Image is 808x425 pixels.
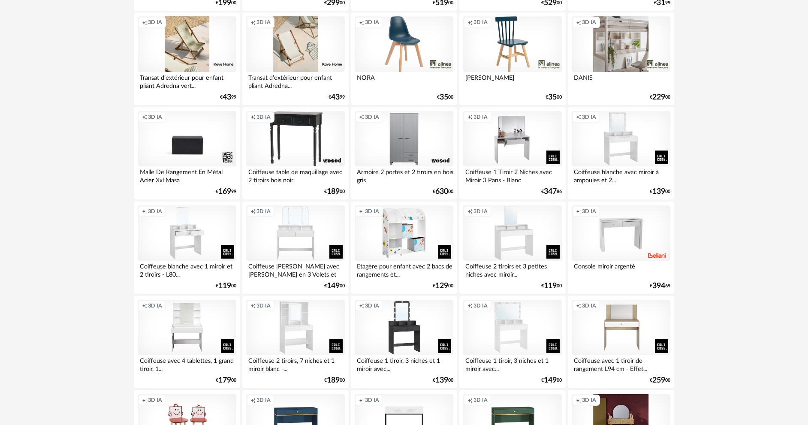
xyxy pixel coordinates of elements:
[459,107,566,200] a: Creation icon 3D IA Coiffeuse 1 Tiroir 2 Niches avec Miroir 3 Pans - Blanc €34786
[568,202,674,294] a: Creation icon 3D IA Console miroir argenté €39469
[134,202,240,294] a: Creation icon 3D IA Coiffeuse blanche avec 1 miroir et 2 tiroirs - L80... €11900
[652,189,665,195] span: 139
[463,72,562,89] div: [PERSON_NAME]
[572,166,670,184] div: Coiffeuse blanche avec miroir à ampoules et 2...
[365,397,379,404] span: 3D IA
[433,189,453,195] div: € 00
[548,94,557,100] span: 35
[473,397,488,404] span: 3D IA
[242,296,349,389] a: Creation icon 3D IA Coiffeuse 2 tiroirs, 7 niches et 1 miroir blanc -... €18900
[242,202,349,294] a: Creation icon 3D IA Coiffeuse [PERSON_NAME] avec [PERSON_NAME] en 3 Volets et 2... €14900
[242,107,349,200] a: Creation icon 3D IA Coiffeuse table de maquillage avec 2 tiroirs bois noir €18900
[440,94,448,100] span: 35
[327,283,340,289] span: 149
[148,397,162,404] span: 3D IA
[459,296,566,389] a: Creation icon 3D IA Coiffeuse 1 tiroir, 3 niches et 1 miroir avec... €14900
[467,397,473,404] span: Creation icon
[568,107,674,200] a: Creation icon 3D IA Coiffeuse blanche avec miroir à ampoules et 2... €13900
[576,302,581,309] span: Creation icon
[544,377,557,383] span: 149
[359,397,364,404] span: Creation icon
[459,202,566,294] a: Creation icon 3D IA Coiffeuse 2 tiroirs et 3 petites niches avec miroir... €11900
[572,72,670,89] div: DANIS
[652,94,665,100] span: 229
[473,302,488,309] span: 3D IA
[467,19,473,26] span: Creation icon
[324,189,345,195] div: € 00
[218,189,231,195] span: 169
[572,355,670,372] div: Coiffeuse avec 1 tiroir de rangement L94 cm - Effet...
[355,72,453,89] div: NORA
[324,377,345,383] div: € 00
[220,94,236,100] div: € 99
[216,283,236,289] div: € 00
[223,94,231,100] span: 43
[256,302,271,309] span: 3D IA
[541,283,562,289] div: € 00
[576,19,581,26] span: Creation icon
[246,72,345,89] div: Transat d’extérieur pour enfant pliant Adredna...
[582,114,596,121] span: 3D IA
[134,296,240,389] a: Creation icon 3D IA Coiffeuse avec 4 tablettes, 1 grand tiroir, 1... €17900
[463,355,562,372] div: Coiffeuse 1 tiroir, 3 niches et 1 miroir avec...
[148,114,162,121] span: 3D IA
[463,166,562,184] div: Coiffeuse 1 Tiroir 2 Niches avec Miroir 3 Pans - Blanc
[246,166,345,184] div: Coiffeuse table de maquillage avec 2 tiroirs bois noir
[463,261,562,278] div: Coiffeuse 2 tiroirs et 3 petites niches avec miroir...
[541,189,562,195] div: € 86
[324,283,345,289] div: € 00
[572,261,670,278] div: Console miroir argenté
[329,94,345,100] div: € 99
[351,12,457,105] a: Creation icon 3D IA NORA €3500
[576,397,581,404] span: Creation icon
[142,397,147,404] span: Creation icon
[355,261,453,278] div: Etagère pour enfant avec 2 bacs de rangements et...
[433,377,453,383] div: € 00
[256,19,271,26] span: 3D IA
[331,94,340,100] span: 43
[576,208,581,215] span: Creation icon
[473,19,488,26] span: 3D IA
[650,94,670,100] div: € 00
[435,189,448,195] span: 630
[359,302,364,309] span: Creation icon
[351,202,457,294] a: Creation icon 3D IA Etagère pour enfant avec 2 bacs de rangements et... €12900
[250,19,256,26] span: Creation icon
[148,302,162,309] span: 3D IA
[216,189,236,195] div: € 99
[148,19,162,26] span: 3D IA
[650,189,670,195] div: € 00
[365,208,379,215] span: 3D IA
[216,377,236,383] div: € 00
[142,302,147,309] span: Creation icon
[582,19,596,26] span: 3D IA
[242,12,349,105] a: Creation icon 3D IA Transat d’extérieur pour enfant pliant Adredna... €4399
[327,377,340,383] span: 189
[142,114,147,121] span: Creation icon
[433,283,453,289] div: € 00
[568,12,674,105] a: Creation icon 3D IA DANIS €22900
[138,72,236,89] div: Transat d’extérieur pour enfant pliant Adredna vert...
[541,377,562,383] div: € 00
[218,283,231,289] span: 119
[435,377,448,383] span: 139
[365,114,379,121] span: 3D IA
[544,189,557,195] span: 347
[134,107,240,200] a: Creation icon 3D IA Malle De Rangement En Métal Acier Xxl Masa €16999
[256,397,271,404] span: 3D IA
[467,302,473,309] span: Creation icon
[142,208,147,215] span: Creation icon
[246,355,345,372] div: Coiffeuse 2 tiroirs, 7 niches et 1 miroir blanc -...
[351,296,457,389] a: Creation icon 3D IA Coiffeuse 1 tiroir, 3 niches et 1 miroir avec... €13900
[582,302,596,309] span: 3D IA
[359,19,364,26] span: Creation icon
[355,355,453,372] div: Coiffeuse 1 tiroir, 3 niches et 1 miroir avec...
[473,114,488,121] span: 3D IA
[582,208,596,215] span: 3D IA
[459,12,566,105] a: Creation icon 3D IA [PERSON_NAME] €3500
[437,94,453,100] div: € 00
[582,397,596,404] span: 3D IA
[365,302,379,309] span: 3D IA
[652,283,665,289] span: 394
[467,114,473,121] span: Creation icon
